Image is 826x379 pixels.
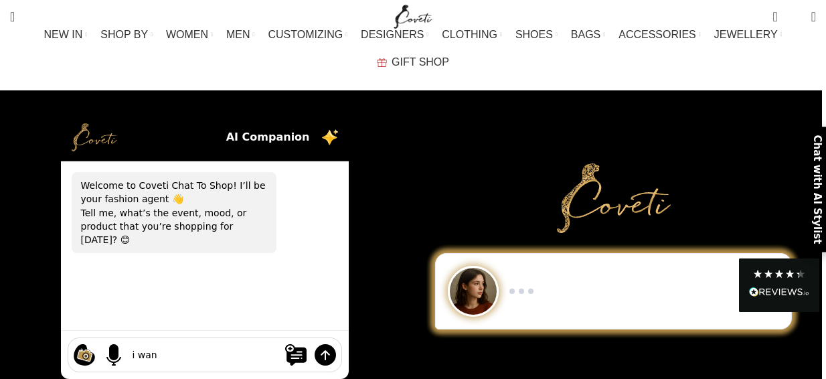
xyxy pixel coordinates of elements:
a: NEW IN [44,21,88,48]
img: REVIEWS.io [749,287,809,297]
span: ACCESSORIES [618,28,696,41]
a: BAGS [571,21,605,48]
a: SHOES [515,21,558,48]
span: 0 [791,13,801,23]
div: Read All Reviews [739,258,819,312]
a: WOMEN [166,21,213,48]
span: WOMEN [166,28,208,41]
span: SHOP BY [100,28,148,41]
a: CUSTOMIZING [268,21,347,48]
a: DESIGNERS [361,21,428,48]
a: GIFT SHOP [377,49,449,76]
span: SHOES [515,28,553,41]
a: Search [3,3,21,30]
img: GiftBag [377,58,387,67]
a: JEWELLERY [714,21,782,48]
span: CUSTOMIZING [268,28,343,41]
a: CLOTHING [442,21,502,48]
a: SHOP BY [100,21,153,48]
span: JEWELLERY [714,28,778,41]
span: MEN [226,28,250,41]
img: Primary Gold [557,163,671,233]
a: ACCESSORIES [618,21,701,48]
div: 4.28 Stars [752,269,806,279]
div: Chat to Shop demo [426,253,801,329]
span: GIFT SHOP [392,56,449,68]
a: Site logo [391,10,436,21]
span: NEW IN [44,28,83,41]
div: Main navigation [3,21,823,76]
a: MEN [226,21,254,48]
a: 0 [766,3,784,30]
div: My Wishlist [788,3,801,30]
div: Read All Reviews [749,285,809,302]
span: 0 [774,7,784,17]
span: DESIGNERS [361,28,424,41]
span: BAGS [571,28,600,41]
span: CLOTHING [442,28,497,41]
